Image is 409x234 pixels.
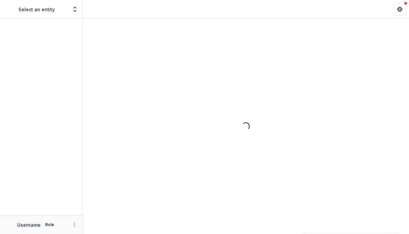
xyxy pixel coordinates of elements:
[43,222,56,228] p: Role
[70,3,79,16] button: Open entity switcher
[18,6,55,13] p: Select an entity
[70,221,78,229] button: More
[393,3,406,16] button: Get Help
[17,221,41,228] p: Username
